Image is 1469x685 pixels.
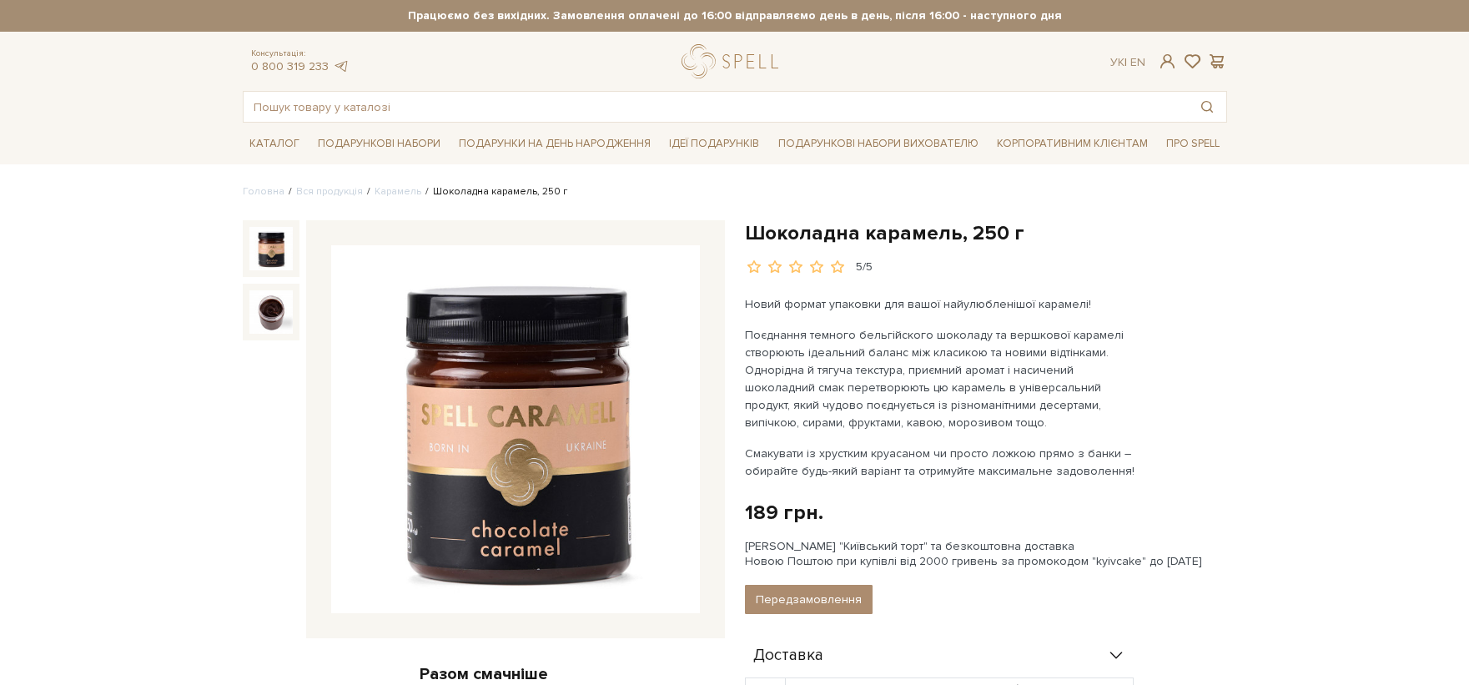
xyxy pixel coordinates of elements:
a: Про Spell [1160,131,1226,157]
a: Подарункові набори [311,131,447,157]
span: Консультація: [251,48,350,59]
button: Передзамовлення [745,585,873,614]
a: Головна [243,185,284,198]
a: logo [682,44,786,78]
div: Ук [1110,55,1145,70]
button: Пошук товару у каталозі [1188,92,1226,122]
a: Вся продукція [296,185,363,198]
strong: Працюємо без вихідних. Замовлення оплачені до 16:00 відправляємо день в день, після 16:00 - насту... [243,8,1227,23]
a: 0 800 319 233 [251,59,329,73]
img: Шоколадна карамель, 250 г [331,245,700,614]
a: Подарункові набори вихователю [772,129,985,158]
a: Корпоративним клієнтам [990,129,1155,158]
span: Доставка [753,648,823,663]
a: En [1130,55,1145,69]
p: Поєднання темного бельгійского шоколаду та вершкової карамелі створюють ідеальний баланс між клас... [745,326,1136,431]
p: Новий формат упаковки для вашої найулюбленішої карамелі! [745,295,1136,313]
div: 189 грн. [745,500,823,526]
img: Шоколадна карамель, 250 г [249,290,293,334]
li: Шоколадна карамель, 250 г [421,184,567,199]
a: Карамель [375,185,421,198]
img: Шоколадна карамель, 250 г [249,227,293,270]
input: Пошук товару у каталозі [244,92,1188,122]
div: [PERSON_NAME] "Київський торт" та безкоштовна доставка Новою Поштою при купівлі від 2000 гривень ... [745,539,1227,569]
h1: Шоколадна карамель, 250 г [745,220,1227,246]
div: 5/5 [856,259,873,275]
div: Разом смачніше [243,663,725,685]
a: Каталог [243,131,306,157]
a: Ідеї подарунків [662,131,766,157]
p: Смакувати із хрустким круасаном чи просто ложкою прямо з банки – обирайте будь-який варіант та от... [745,445,1136,480]
a: telegram [333,59,350,73]
a: Подарунки на День народження [452,131,657,157]
span: | [1124,55,1127,69]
